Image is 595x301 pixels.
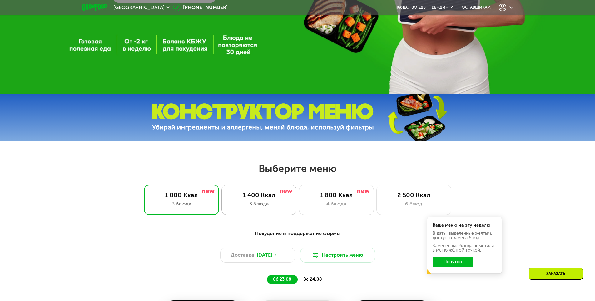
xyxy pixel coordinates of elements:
[20,162,575,175] h2: Выберите меню
[273,277,291,282] span: сб 23.08
[113,230,483,238] div: Похудение и поддержание формы
[303,277,322,282] span: вс 24.08
[459,5,491,10] div: поставщикам
[151,191,212,199] div: 1 000 Ккал
[173,4,228,11] a: [PHONE_NUMBER]
[113,5,165,10] span: [GEOGRAPHIC_DATA]
[397,5,427,10] a: Качество еды
[433,231,496,240] div: В даты, выделенные желтым, доступна замена блюд.
[300,248,375,263] button: Настроить меню
[305,200,367,208] div: 4 блюда
[433,244,496,253] div: Заменённые блюда пометили в меню жёлтой точкой.
[228,191,290,199] div: 1 400 Ккал
[228,200,290,208] div: 3 блюда
[305,191,367,199] div: 1 800 Ккал
[151,200,212,208] div: 3 блюда
[257,251,272,259] span: [DATE]
[231,251,255,259] span: Доставка:
[433,223,496,228] div: Ваше меню на эту неделю
[383,191,445,199] div: 2 500 Ккал
[529,268,583,280] div: Заказать
[383,200,445,208] div: 6 блюд
[433,257,473,267] button: Понятно
[432,5,454,10] a: Вендинги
